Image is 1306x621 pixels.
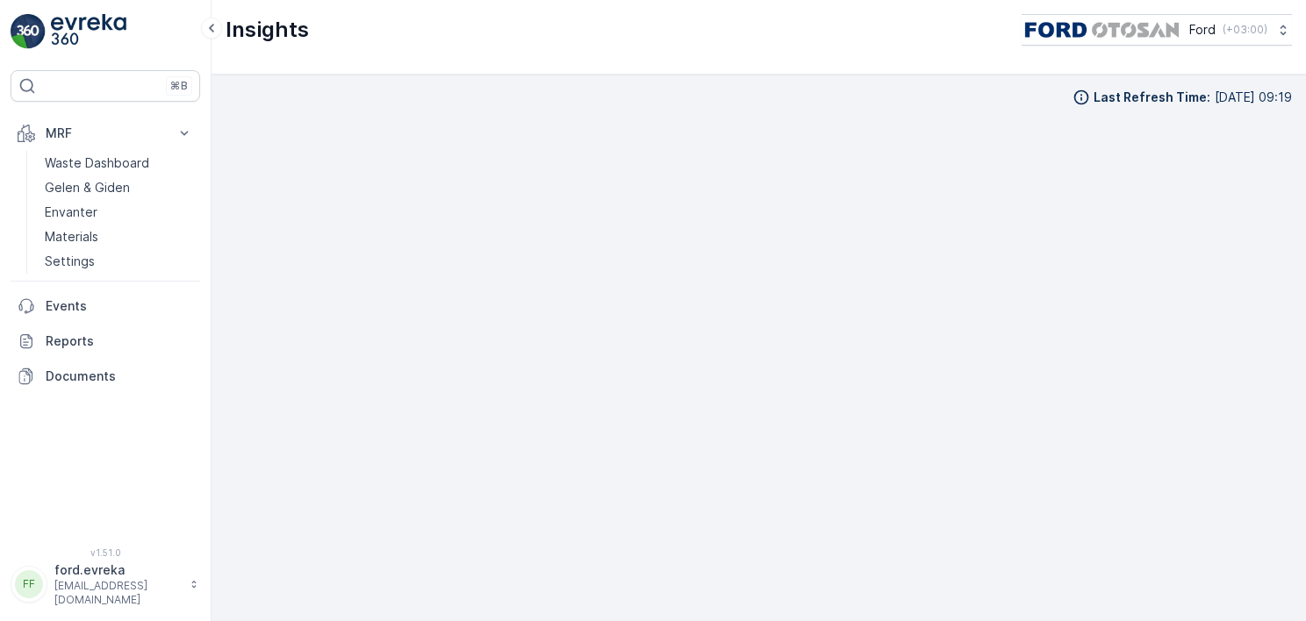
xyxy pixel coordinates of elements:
p: ( +03:00 ) [1223,23,1267,37]
p: Documents [46,368,193,385]
button: FFford.evreka[EMAIL_ADDRESS][DOMAIN_NAME] [11,561,200,607]
p: ⌘B [170,79,188,93]
button: MRF [11,116,200,151]
div: FF [15,570,43,598]
p: Insights [226,16,309,44]
p: Settings [45,253,95,270]
a: Gelen & Giden [38,175,200,200]
a: Reports [11,324,200,359]
img: logo [11,14,46,49]
a: Materials [38,225,200,249]
a: Documents [11,359,200,394]
p: Ford [1189,21,1216,39]
button: Ford(+03:00) [1022,14,1292,46]
p: ford.evreka [54,561,181,579]
p: [EMAIL_ADDRESS][DOMAIN_NAME] [54,579,181,607]
a: Events [11,289,200,324]
p: Materials [45,228,98,246]
a: Waste Dashboard [38,151,200,175]
img: logo_light-DOdMpM7g.png [51,14,126,49]
p: [DATE] 09:19 [1215,89,1292,106]
p: Events [46,297,193,315]
img: image_17_ZEg4Tyq.png [1022,20,1182,39]
p: Reports [46,332,193,350]
p: Waste Dashboard [45,154,149,172]
p: Gelen & Giden [45,179,130,196]
p: MRF [46,125,165,142]
p: Envanter [45,203,97,221]
p: Last Refresh Time : [1094,89,1210,106]
span: v 1.51.0 [11,547,200,558]
a: Envanter [38,200,200,225]
a: Settings [38,249,200,274]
